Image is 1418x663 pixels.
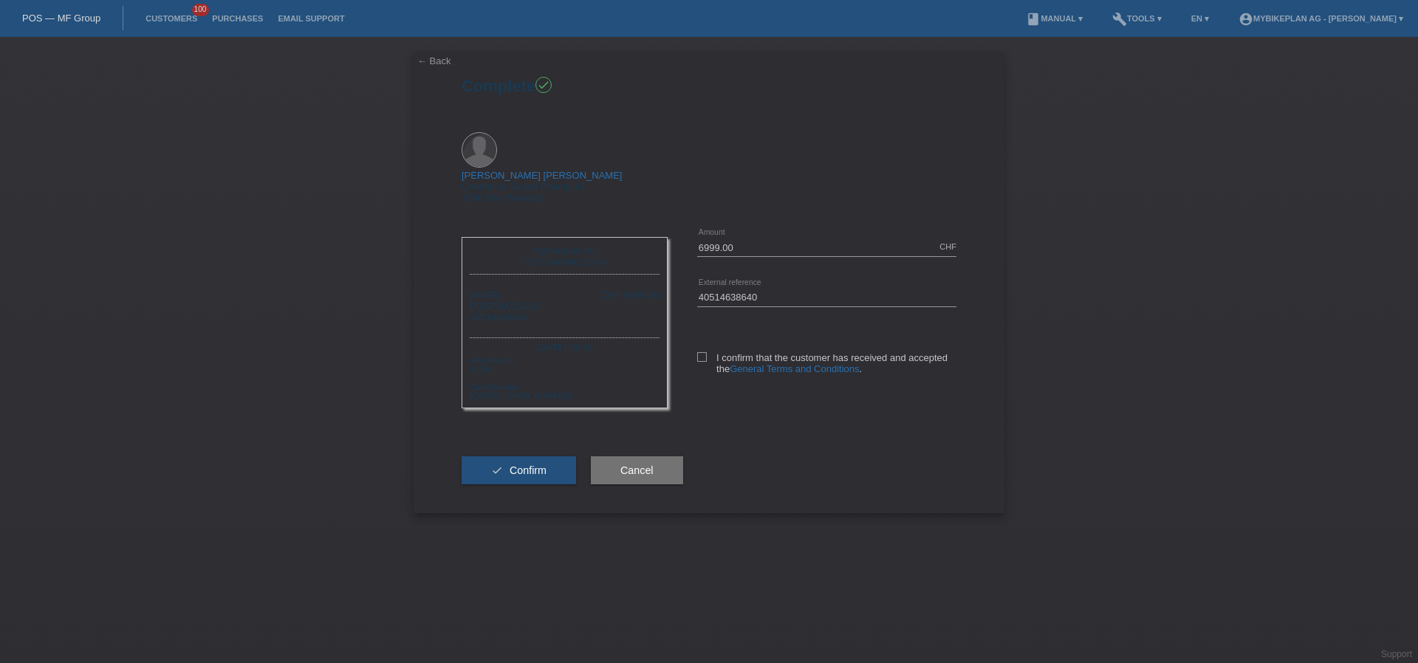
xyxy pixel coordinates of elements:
label: I confirm that the customer has received and accepted the . [697,352,956,374]
a: buildTools ▾ [1105,14,1169,23]
a: Support [1381,649,1412,659]
span: 40514638640 [470,312,529,323]
i: build [1112,12,1127,27]
a: Customers [138,14,205,23]
button: check Confirm [462,456,576,484]
span: Confirm [510,464,547,476]
i: check [491,464,503,476]
div: CHF [939,242,956,251]
div: CHF 6'999.00 [600,289,660,300]
span: Cancel [620,464,654,476]
button: Cancel [591,456,683,484]
a: bookManual ▾ [1018,14,1090,23]
div: [DATE] POSP00025162 [470,289,539,323]
div: [DATE] 08:42 [470,337,660,354]
h1: Complete [462,77,956,95]
a: ← Back [417,55,451,66]
a: Purchases [205,14,270,23]
a: EN ▾ [1184,14,1216,23]
a: [PERSON_NAME] [PERSON_NAME] [462,170,622,181]
span: 100 [192,4,210,16]
i: check [537,78,550,92]
div: Merchant-ID: 54204 Card-Number: [CREDIT_CARD_NUMBER] [470,354,660,400]
a: POS — MF Group [22,13,100,24]
div: [GEOGRAPHIC_DATA] [473,256,656,267]
i: account_circle [1239,12,1253,27]
i: book [1026,12,1041,27]
div: Chemin de Grand Champ 15 1996 Fey (Nendaz) [462,170,622,203]
a: Email Support [270,14,352,23]
a: General Terms and Conditions [730,363,859,374]
div: Mybikeplan AG [473,245,656,256]
a: account_circleMybikeplan AG - [PERSON_NAME] ▾ [1231,14,1411,23]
